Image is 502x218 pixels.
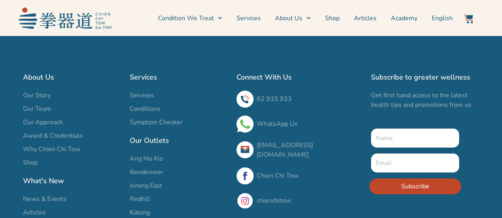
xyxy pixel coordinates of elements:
[130,91,154,100] span: Services
[237,72,363,83] h2: Connect With Us
[130,194,150,204] span: Redhill
[130,181,229,190] a: Jurong East
[130,72,229,83] h2: Services
[371,129,460,148] input: Name
[130,181,162,190] span: Jurong East
[371,91,479,110] p: Get first hand access to the latest health tips and promotions from us
[130,154,229,163] a: Ang Mo Kio
[130,167,229,177] a: Bendemeer
[23,158,122,167] a: Shop
[371,72,479,83] h2: Subscribe to greater wellness
[257,119,298,128] a: WhatsApp Us
[237,8,261,28] a: Services
[115,8,453,28] nav: Menu
[23,91,51,100] span: Our Story
[23,131,83,140] span: Award & Credentials
[275,8,311,28] a: About Us
[130,118,229,127] a: Symptom Checker
[23,104,122,114] a: Our Team
[23,118,122,127] a: Our Approach
[130,104,160,114] span: Conditions
[371,129,460,200] form: New Form
[23,175,122,186] h2: What's New
[257,141,313,159] a: [EMAIL_ADDRESS][DOMAIN_NAME]
[23,144,122,154] a: Why Chien Chi Tow
[130,208,150,217] span: Katong
[23,104,51,114] span: Our Team
[130,91,229,100] a: Services
[23,194,122,204] a: News & Events
[401,182,429,191] span: Subscribe
[354,8,377,28] a: Articles
[130,104,229,114] a: Conditions
[130,154,163,163] span: Ang Mo Kio
[257,196,291,205] a: chienchitow
[130,208,229,217] a: Katong
[371,154,460,173] input: Email
[158,8,222,28] a: Condition We Treat
[23,72,122,83] h2: About Us
[23,131,122,140] a: Award & Credentials
[391,8,417,28] a: Academy
[257,95,292,103] a: 62 933 933
[23,118,63,127] span: Our Approach
[257,171,298,180] a: Chien Chi Tow
[130,135,229,146] h2: Our Outlets
[432,8,453,28] a: English
[369,178,461,194] button: Subscribe
[23,144,80,154] span: Why Chien Chi Tow
[130,167,163,177] span: Bendemeer
[23,194,67,204] span: News & Events
[464,14,473,23] img: Website Icon-03
[432,13,453,23] span: English
[23,208,122,217] a: Articles
[23,158,38,167] span: Shop
[130,194,229,204] a: Redhill
[23,91,122,100] a: Our Story
[130,118,183,127] span: Symptom Checker
[23,208,46,217] span: Articles
[325,8,340,28] a: Shop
